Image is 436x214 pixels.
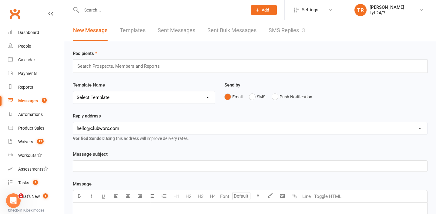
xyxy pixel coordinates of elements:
[73,20,108,41] a: New Message
[102,194,105,199] span: U
[158,20,195,41] a: Sent Messages
[194,190,206,202] button: H3
[73,180,92,188] label: Message
[18,30,39,35] div: Dashboard
[18,112,43,117] div: Automations
[42,98,47,103] span: 3
[8,190,64,203] a: What's New1
[77,62,166,70] input: Search Prospects, Members and Reports
[18,44,31,49] div: People
[249,91,265,103] button: SMS
[8,80,64,94] a: Reports
[207,20,257,41] a: Sent Bulk Messages
[18,180,29,185] div: Tasks
[8,149,64,162] a: Workouts
[120,20,146,41] a: Templates
[170,190,182,202] button: H1
[224,91,243,103] button: Email
[7,6,22,21] a: Clubworx
[8,108,64,121] a: Automations
[18,194,40,199] div: What's New
[18,126,44,131] div: Product Sales
[8,67,64,80] a: Payments
[251,5,277,15] button: Add
[370,5,404,10] div: [PERSON_NAME]
[18,71,37,76] div: Payments
[6,193,21,208] iframe: Intercom live chat
[272,91,312,103] button: Push Notification
[182,190,194,202] button: H2
[224,81,240,89] label: Send by
[18,167,48,172] div: Assessments
[354,4,367,16] div: TR
[300,190,313,202] button: Line
[8,26,64,39] a: Dashboard
[73,151,108,158] label: Message subject
[206,190,219,202] button: H4
[73,136,104,141] strong: Verified Sender:
[18,57,35,62] div: Calendar
[370,10,404,15] div: Lyf 24/7
[219,190,231,202] button: Font
[18,153,36,158] div: Workouts
[302,27,305,33] div: 3
[262,8,269,12] span: Add
[73,50,97,57] label: Recipients
[8,121,64,135] a: Product Sales
[18,193,23,198] span: 1
[18,98,38,103] div: Messages
[33,180,38,185] span: 9
[73,81,105,89] label: Template Name
[18,85,33,90] div: Reports
[73,136,189,141] span: Using this address will improve delivery rates.
[43,193,48,199] span: 1
[8,162,64,176] a: Assessments
[232,192,250,200] input: Default
[37,139,44,144] span: 13
[8,53,64,67] a: Calendar
[302,3,318,17] span: Settings
[8,176,64,190] a: Tasks 9
[73,112,101,120] label: Reply address
[80,6,243,14] input: Search...
[269,20,305,41] a: SMS Replies3
[8,135,64,149] a: Waivers 13
[18,139,33,144] div: Waivers
[8,94,64,108] a: Messages 3
[8,39,64,53] a: People
[313,190,343,202] button: Toggle HTML
[97,190,109,202] button: U
[252,190,264,202] button: A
